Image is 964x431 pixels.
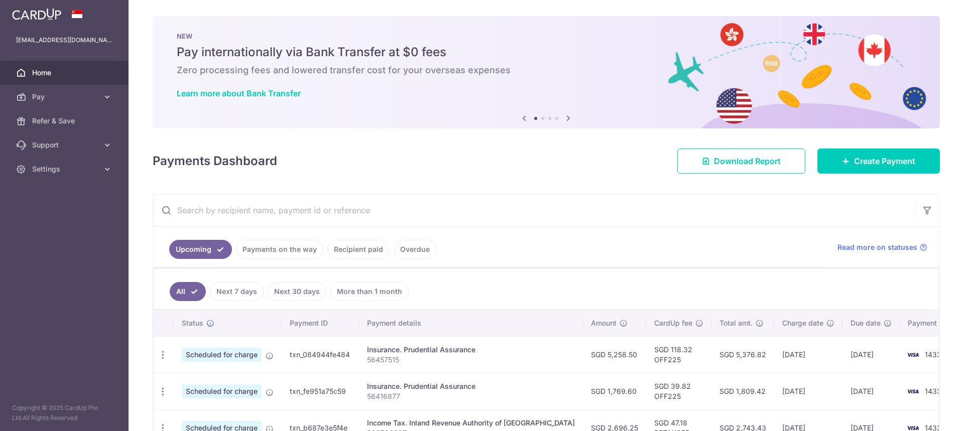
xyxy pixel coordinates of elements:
[925,350,941,359] span: 1433
[774,336,842,373] td: [DATE]
[591,318,617,328] span: Amount
[177,64,916,76] h6: Zero processing fees and lowered transfer cost for your overseas expenses
[851,318,881,328] span: Due date
[210,282,264,301] a: Next 7 days
[153,194,915,226] input: Search by recipient name, payment id or reference
[719,318,753,328] span: Total amt.
[583,373,646,409] td: SGD 1,769.60
[177,88,301,98] a: Learn more about Bank Transfer
[153,16,940,128] img: Bank transfer banner
[837,242,917,252] span: Read more on statuses
[177,32,916,40] p: NEW
[153,152,277,170] h4: Payments Dashboard
[32,68,98,78] span: Home
[32,116,98,126] span: Refer & Save
[169,240,232,259] a: Upcoming
[842,336,900,373] td: [DATE]
[677,149,805,174] a: Download Report
[646,373,711,409] td: SGD 39.82 OFF225
[817,149,940,174] a: Create Payment
[646,336,711,373] td: SGD 118.32 OFF225
[782,318,823,328] span: Charge date
[774,373,842,409] td: [DATE]
[367,418,575,428] div: Income Tax. Inland Revenue Authority of [GEOGRAPHIC_DATA]
[182,318,203,328] span: Status
[711,336,774,373] td: SGD 5,376.82
[367,391,575,401] p: 56416877
[367,345,575,355] div: Insurance. Prudential Assurance
[925,387,941,395] span: 1433
[170,282,206,301] a: All
[394,240,436,259] a: Overdue
[903,349,923,361] img: Bank Card
[359,310,583,336] th: Payment details
[182,384,262,398] span: Scheduled for charge
[32,140,98,150] span: Support
[282,336,359,373] td: txn_084944fe484
[32,92,98,102] span: Pay
[32,164,98,174] span: Settings
[654,318,692,328] span: CardUp fee
[282,310,359,336] th: Payment ID
[714,155,781,167] span: Download Report
[367,381,575,391] div: Insurance. Prudential Assurance
[903,385,923,397] img: Bank Card
[837,242,927,252] a: Read more on statuses
[182,348,262,362] span: Scheduled for charge
[842,373,900,409] td: [DATE]
[236,240,323,259] a: Payments on the way
[327,240,390,259] a: Recipient paid
[16,35,112,45] p: [EMAIL_ADDRESS][DOMAIN_NAME]
[268,282,326,301] a: Next 30 days
[282,373,359,409] td: txn_fe951a75c59
[330,282,409,301] a: More than 1 month
[367,355,575,365] p: 56457515
[711,373,774,409] td: SGD 1,809.42
[583,336,646,373] td: SGD 5,258.50
[854,155,915,167] span: Create Payment
[177,44,916,60] h5: Pay internationally via Bank Transfer at $0 fees
[12,8,61,20] img: CardUp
